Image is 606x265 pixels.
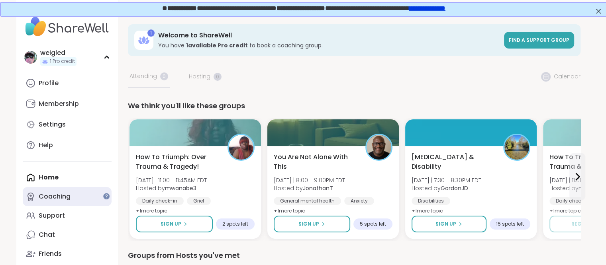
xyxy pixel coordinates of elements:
[158,31,499,40] h3: Welcome to ShareWell
[23,244,112,263] a: Friends
[39,211,65,220] div: Support
[23,225,112,244] a: Chat
[496,221,524,227] span: 15 spots left
[367,135,391,160] img: JonathanT
[186,41,248,49] b: 1 available Pro credit
[303,184,333,192] b: JonathanT
[412,152,494,171] span: [MEDICAL_DATA] & Disability
[39,99,79,108] div: Membership
[136,216,213,232] button: Sign Up
[344,197,374,205] div: Anxiety
[229,135,253,160] img: mwanabe3
[136,176,207,184] span: [DATE] | 11:00 - 11:45AM EDT
[39,249,62,258] div: Friends
[39,192,71,201] div: Coaching
[274,184,345,192] span: Hosted by
[412,184,481,192] span: Hosted by
[136,197,184,205] div: Daily check-in
[274,216,350,232] button: Sign Up
[23,74,112,93] a: Profile
[412,176,481,184] span: [DATE] | 7:30 - 8:30PM EDT
[504,135,529,160] img: GordonJD
[147,29,155,37] div: 1
[39,141,53,150] div: Help
[23,136,112,155] a: Help
[136,184,207,192] span: Hosted by
[412,216,486,232] button: Sign Up
[128,100,581,111] div: We think you'll like these groups
[360,221,386,227] span: 5 spots left
[136,152,219,171] span: How To Triumph: Over Trauma & Tragedy!
[23,94,112,113] a: Membership
[504,32,574,49] a: Find a support group
[24,51,37,64] img: weigled
[158,41,499,49] h3: You have to book a coaching group.
[549,197,597,205] div: Daily check-in
[23,115,112,134] a: Settings
[39,120,66,129] div: Settings
[274,176,345,184] span: [DATE] | 8:00 - 9:00PM EDT
[441,184,468,192] b: GordonJD
[161,220,181,228] span: Sign Up
[412,197,450,205] div: Disabilities
[274,152,357,171] span: You Are Not Alone With This
[274,197,341,205] div: General mental health
[50,58,75,65] span: 1 Pro credit
[128,250,581,261] div: Groups from Hosts you've met
[222,221,248,227] span: 2 spots left
[39,230,55,239] div: Chat
[23,187,112,206] a: Coaching
[187,197,211,205] div: Grief
[298,220,319,228] span: Sign Up
[40,49,76,57] div: weigled
[103,193,110,199] iframe: Spotlight
[39,79,59,88] div: Profile
[23,13,112,41] img: ShareWell Nav Logo
[165,184,196,192] b: mwanabe3
[23,206,112,225] a: Support
[435,220,456,228] span: Sign Up
[509,37,569,43] span: Find a support group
